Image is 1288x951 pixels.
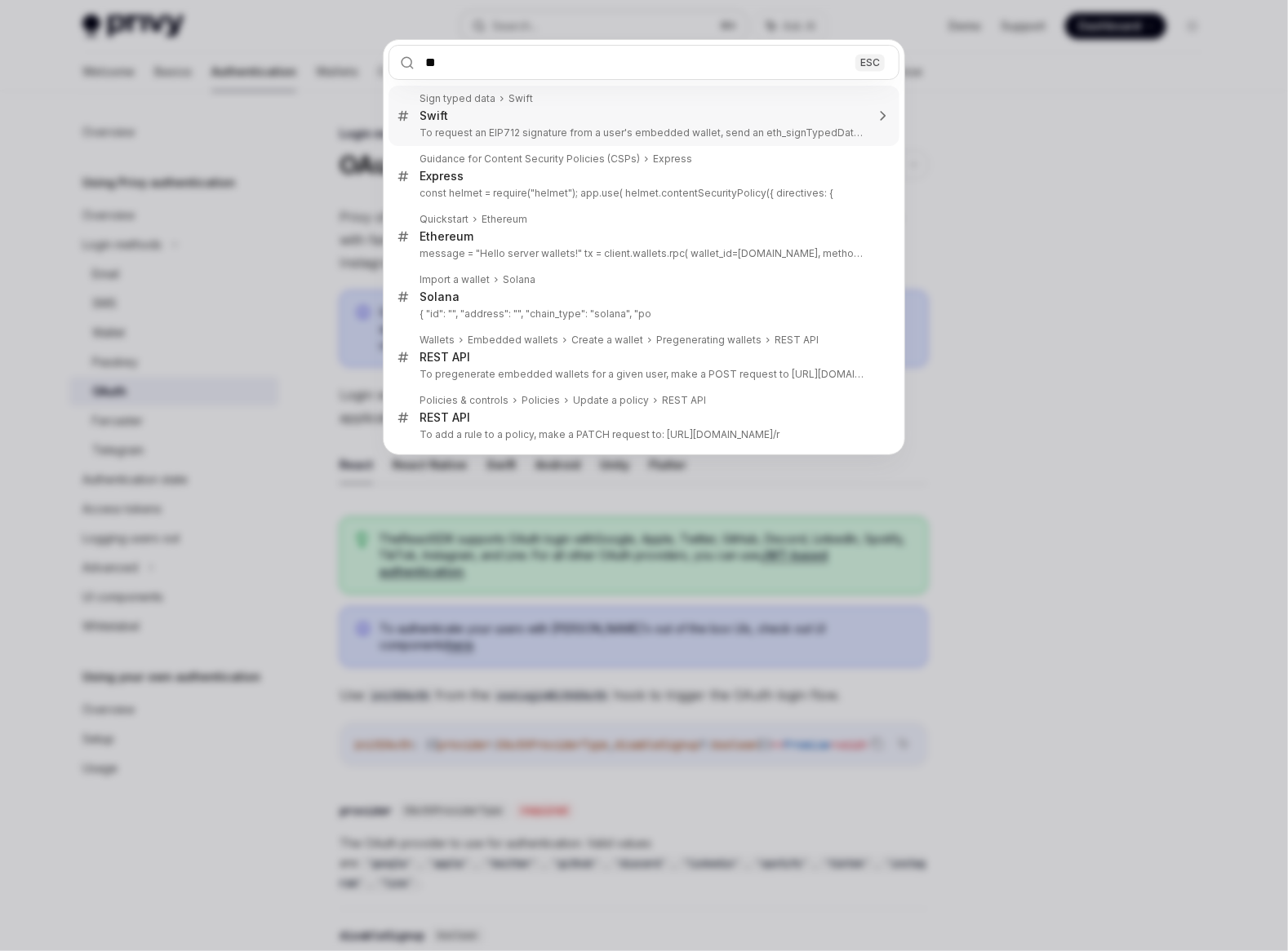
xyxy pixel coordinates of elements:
div: Swift [509,92,533,105]
div: Create a wallet [571,334,643,347]
div: ESC [855,54,885,71]
policy_id: /r [773,428,779,440]
div: Solana [420,290,460,304]
div: Express [653,153,692,166]
div: Guidance for Content Security Policies (CSPs) [420,153,640,166]
p: message = "Hello server wallets!" tx = client.wallets.rpc( wallet_id=[DOMAIN_NAME], method="pers [420,247,865,260]
div: Solana [503,273,535,286]
div: Import a wallet [420,273,490,286]
your-wallet-address: ", "chain_type": "solana", "po [517,307,651,320]
div: REST API [662,394,706,407]
div: Swift [420,108,448,123]
div: Sign typed data [420,92,495,105]
div: Pregenerating wallets [656,334,762,347]
div: REST API [420,410,470,425]
div: Express [420,169,464,184]
p: To add a rule to a policy, make a PATCH request to: [URL][DOMAIN_NAME] [420,428,865,441]
div: Policies [522,394,560,407]
p: To request an EIP712 signature from a user's embedded wallet, send an eth_signTypedData_v4 JSON- [420,126,865,139]
privy-wallet-id: ", "address": " [452,307,651,320]
p: To pregenerate embedded wallets for a given user, make a POST request to [URL][DOMAIN_NAME] [420,368,865,381]
div: Wallets [420,334,455,347]
div: REST API [420,350,470,365]
div: Embedded wallets [468,334,558,347]
div: Ethereum [482,213,527,226]
div: Update a policy [573,394,649,407]
div: REST API [775,334,819,347]
p: { "id": " [420,307,865,321]
div: Policies & controls [420,394,509,407]
div: Quickstart [420,213,469,226]
p: const helmet = require("helmet"); app.use( helmet.contentSecurityPolicy({ directives: { [420,187,865,200]
div: Ethereum [420,229,473,244]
